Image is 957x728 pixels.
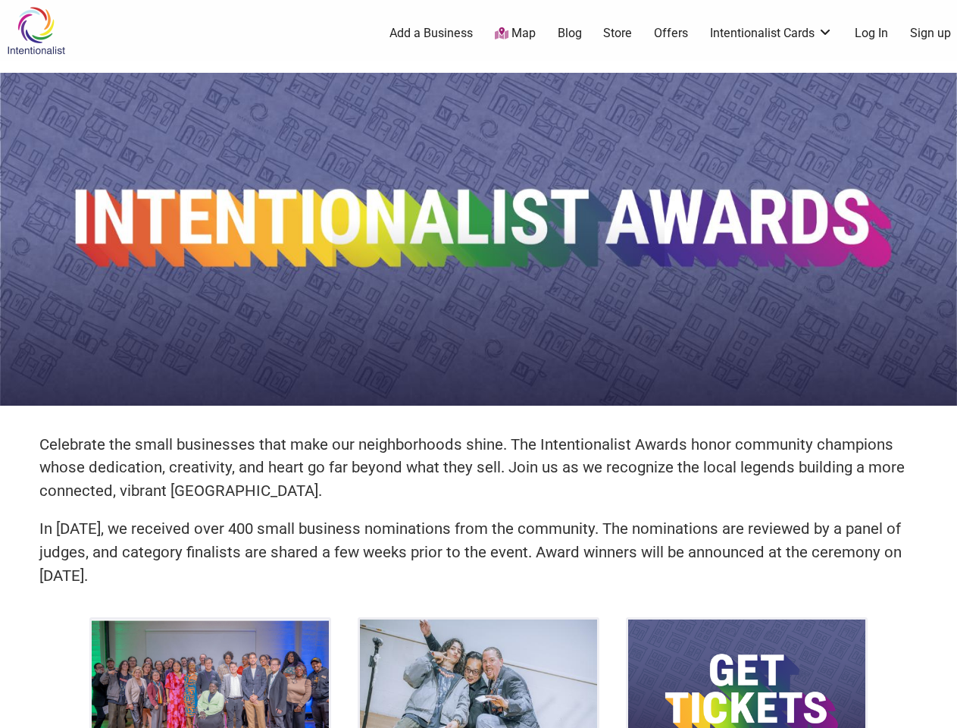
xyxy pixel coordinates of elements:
[389,25,473,42] a: Add a Business
[603,25,632,42] a: Store
[39,433,918,503] p: Celebrate the small businesses that make our neighborhoods shine. The Intentionalist Awards honor...
[558,25,582,42] a: Blog
[495,25,536,42] a: Map
[39,517,918,587] p: In [DATE], we received over 400 small business nominations from the community. The nominations ar...
[710,25,833,42] a: Intentionalist Cards
[855,25,888,42] a: Log In
[910,25,951,42] a: Sign up
[654,25,688,42] a: Offers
